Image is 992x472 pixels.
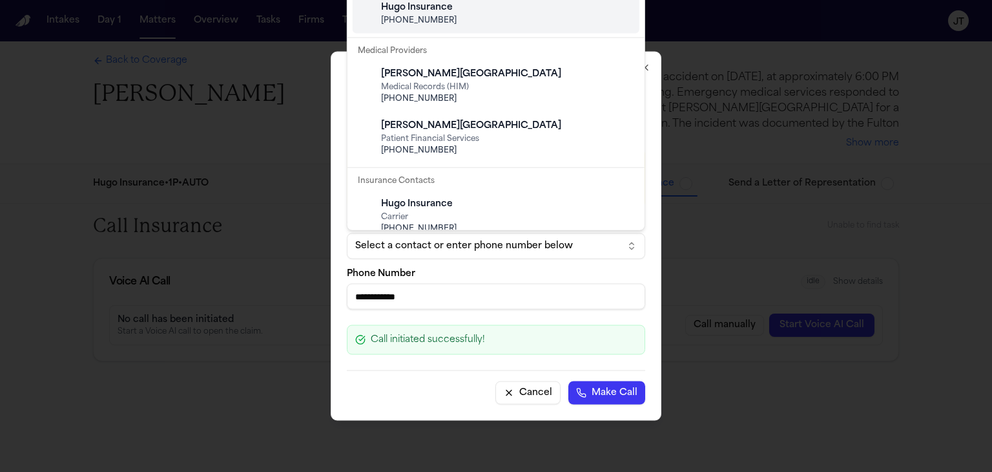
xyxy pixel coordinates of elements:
[353,42,639,60] div: Medical Providers
[381,145,632,156] span: [PHONE_NUMBER]
[381,82,632,92] span: Medical Records (HIM)
[381,120,632,133] div: [PERSON_NAME][GEOGRAPHIC_DATA]
[353,172,639,190] div: Insurance Contacts
[381,68,632,81] div: [PERSON_NAME][GEOGRAPHIC_DATA]
[381,134,632,144] span: Patient Financial Services
[381,212,632,222] span: Carrier
[381,224,632,234] span: [PHONE_NUMBER]
[381,1,632,14] div: Hugo Insurance
[381,94,632,104] span: [PHONE_NUMBER]
[381,16,632,26] span: [PHONE_NUMBER]
[381,198,632,211] div: Hugo Insurance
